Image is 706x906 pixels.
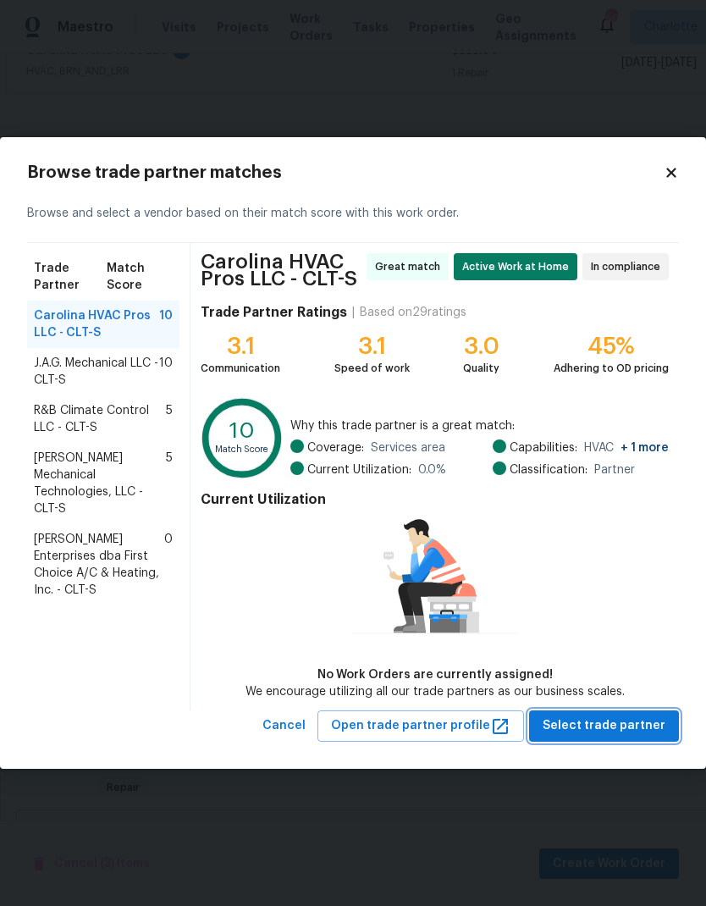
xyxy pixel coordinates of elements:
h4: Current Utilization [201,491,669,508]
div: | [347,304,360,321]
span: J.A.G. Mechanical LLC - CLT-S [34,355,159,389]
span: Carolina HVAC Pros LLC - CLT-S [201,253,361,287]
div: Quality [463,360,499,377]
span: + 1 more [621,442,669,454]
span: 5 [166,450,173,517]
div: 3.1 [334,338,410,355]
div: We encourage utilizing all our trade partners as our business scales. [245,683,625,700]
span: 0 [164,531,173,599]
span: Partner [594,461,635,478]
span: Active Work at Home [462,258,576,275]
span: [PERSON_NAME] Mechanical Technologies, LLC - CLT-S [34,450,166,517]
button: Cancel [256,710,312,742]
div: 3.0 [463,338,499,355]
div: Communication [201,360,280,377]
span: Capabilities: [510,439,577,456]
span: [PERSON_NAME] Enterprises dba First Choice A/C & Heating, Inc. - CLT-S [34,531,164,599]
div: Speed of work [334,360,410,377]
span: 10 [159,355,173,389]
span: Cancel [262,715,306,737]
span: In compliance [591,258,667,275]
span: Open trade partner profile [331,715,510,737]
span: Classification: [510,461,587,478]
span: Trade Partner [34,260,107,294]
div: Adhering to OD pricing [554,360,669,377]
span: Services area [371,439,445,456]
span: Great match [375,258,447,275]
button: Select trade partner [529,710,679,742]
h4: Trade Partner Ratings [201,304,347,321]
span: 0.0 % [418,461,446,478]
div: No Work Orders are currently assigned! [245,666,625,683]
span: Match Score [107,260,173,294]
span: HVAC [584,439,669,456]
button: Open trade partner profile [317,710,524,742]
span: Why this trade partner is a great match: [290,417,669,434]
text: 10 [229,420,255,443]
span: Carolina HVAC Pros LLC - CLT-S [34,307,159,341]
div: 45% [554,338,669,355]
div: Based on 29 ratings [360,304,466,321]
span: 10 [159,307,173,341]
div: Browse and select a vendor based on their match score with this work order. [27,185,679,243]
span: 5 [166,402,173,436]
h2: Browse trade partner matches [27,164,664,181]
span: R&B Climate Control LLC - CLT-S [34,402,166,436]
text: Match Score [215,445,269,454]
div: 3.1 [201,338,280,355]
span: Current Utilization: [307,461,411,478]
span: Coverage: [307,439,364,456]
span: Select trade partner [543,715,665,737]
